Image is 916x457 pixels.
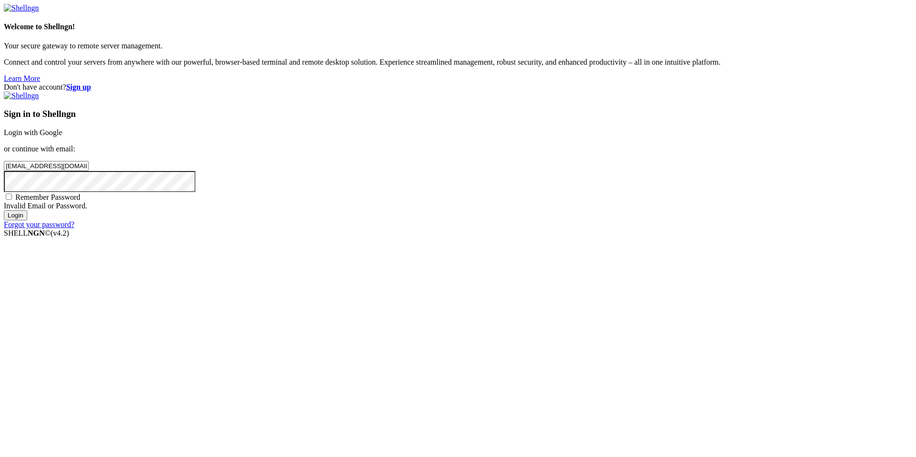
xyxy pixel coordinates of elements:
[4,210,27,220] input: Login
[4,109,912,119] h3: Sign in to Shellngn
[4,220,74,228] a: Forgot your password?
[66,83,91,91] a: Sign up
[15,193,80,201] span: Remember Password
[51,229,69,237] span: 4.2.0
[4,229,69,237] span: SHELL ©
[4,4,39,12] img: Shellngn
[4,161,89,171] input: Email address
[4,202,912,210] div: Invalid Email or Password.
[28,229,45,237] b: NGN
[4,23,912,31] h4: Welcome to Shellngn!
[4,42,912,50] p: Your secure gateway to remote server management.
[4,58,912,67] p: Connect and control your servers from anywhere with our powerful, browser-based terminal and remo...
[4,91,39,100] img: Shellngn
[6,194,12,200] input: Remember Password
[4,145,912,153] p: or continue with email:
[4,83,912,91] div: Don't have account?
[4,128,62,137] a: Login with Google
[4,74,40,82] a: Learn More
